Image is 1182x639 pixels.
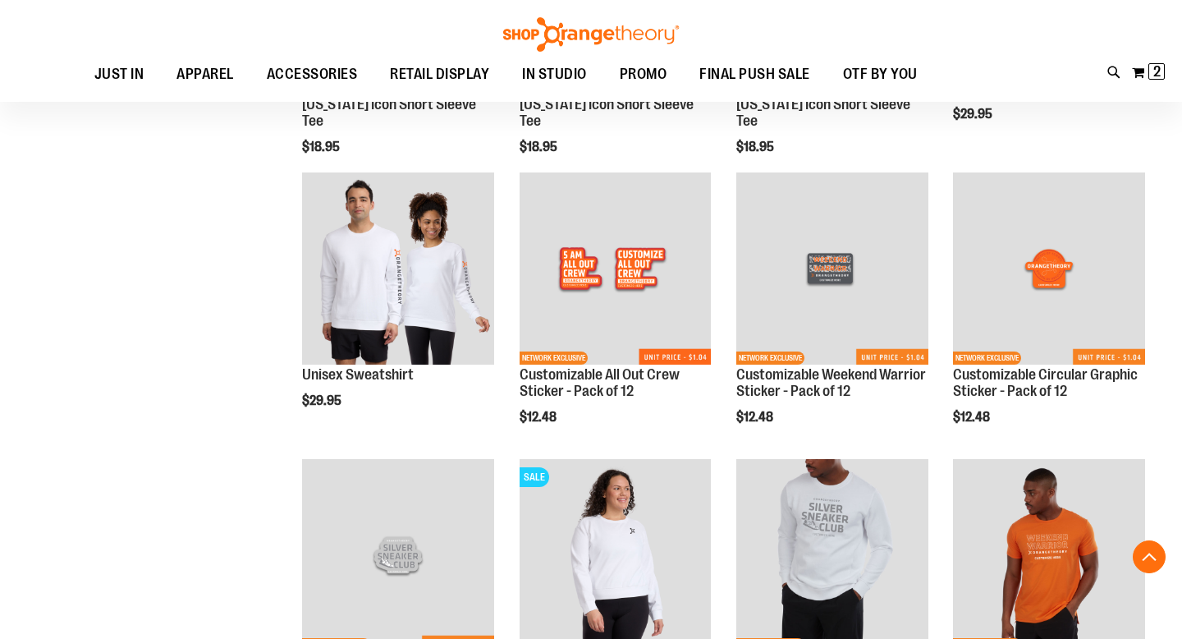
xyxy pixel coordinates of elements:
[302,172,494,367] a: Unisex Sweatshirt
[620,56,667,93] span: PROMO
[373,56,506,93] a: RETAIL DISPLAY
[506,56,603,94] a: IN STUDIO
[736,410,776,425] span: $12.48
[267,56,358,93] span: ACCESSORIES
[294,164,502,450] div: product
[520,352,588,365] span: NETWORK EXCLUSIVE
[736,80,910,130] a: Unisex Customizable [US_STATE] Icon Short Sleeve Tee
[520,172,712,367] a: Customizable All Out Crew Sticker - Pack of 12NETWORK EXCLUSIVE
[520,467,549,487] span: SALE
[390,56,489,93] span: RETAIL DISPLAY
[699,56,810,93] span: FINAL PUSH SALE
[603,56,684,94] a: PROMO
[843,56,918,93] span: OTF BY YOU
[1153,63,1161,80] span: 2
[736,140,777,154] span: $18.95
[736,366,926,399] a: Customizable Weekend Warrior Sticker - Pack of 12
[953,410,992,425] span: $12.48
[302,393,344,408] span: $29.95
[953,352,1021,365] span: NETWORK EXCLUSIVE
[522,56,587,93] span: IN STUDIO
[302,366,414,383] a: Unisex Sweatshirt
[520,366,680,399] a: Customizable All Out Crew Sticker - Pack of 12
[302,80,476,130] a: Unisex Customizable [US_STATE] Icon Short Sleeve Tee
[520,172,712,365] img: Customizable All Out Crew Sticker - Pack of 12
[160,56,250,94] a: APPAREL
[953,172,1145,365] img: Customizable Circular Graphic Sticker - Pack of 12
[520,410,559,425] span: $12.48
[953,172,1145,367] a: Customizable Circular Graphic Sticker - Pack of 12NETWORK EXCLUSIVE
[953,366,1138,399] a: Customizable Circular Graphic Sticker - Pack of 12
[945,164,1153,466] div: product
[683,56,827,94] a: FINAL PUSH SALE
[953,107,995,122] span: $29.95
[520,80,694,130] a: Unisex Customizable [US_STATE] Icon Short Sleeve Tee
[827,56,934,94] a: OTF BY YOU
[250,56,374,94] a: ACCESSORIES
[736,172,928,367] a: Customizable Weekend Warrior Sticker - Pack of 12NETWORK EXCLUSIVE
[94,56,144,93] span: JUST IN
[728,164,937,466] div: product
[501,17,681,52] img: Shop Orangetheory
[176,56,234,93] span: APPAREL
[511,164,720,466] div: product
[78,56,161,94] a: JUST IN
[736,352,804,365] span: NETWORK EXCLUSIVE
[302,172,494,365] img: Unisex Sweatshirt
[302,140,342,154] span: $18.95
[736,172,928,365] img: Customizable Weekend Warrior Sticker - Pack of 12
[1133,540,1166,573] button: Back To Top
[520,140,560,154] span: $18.95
